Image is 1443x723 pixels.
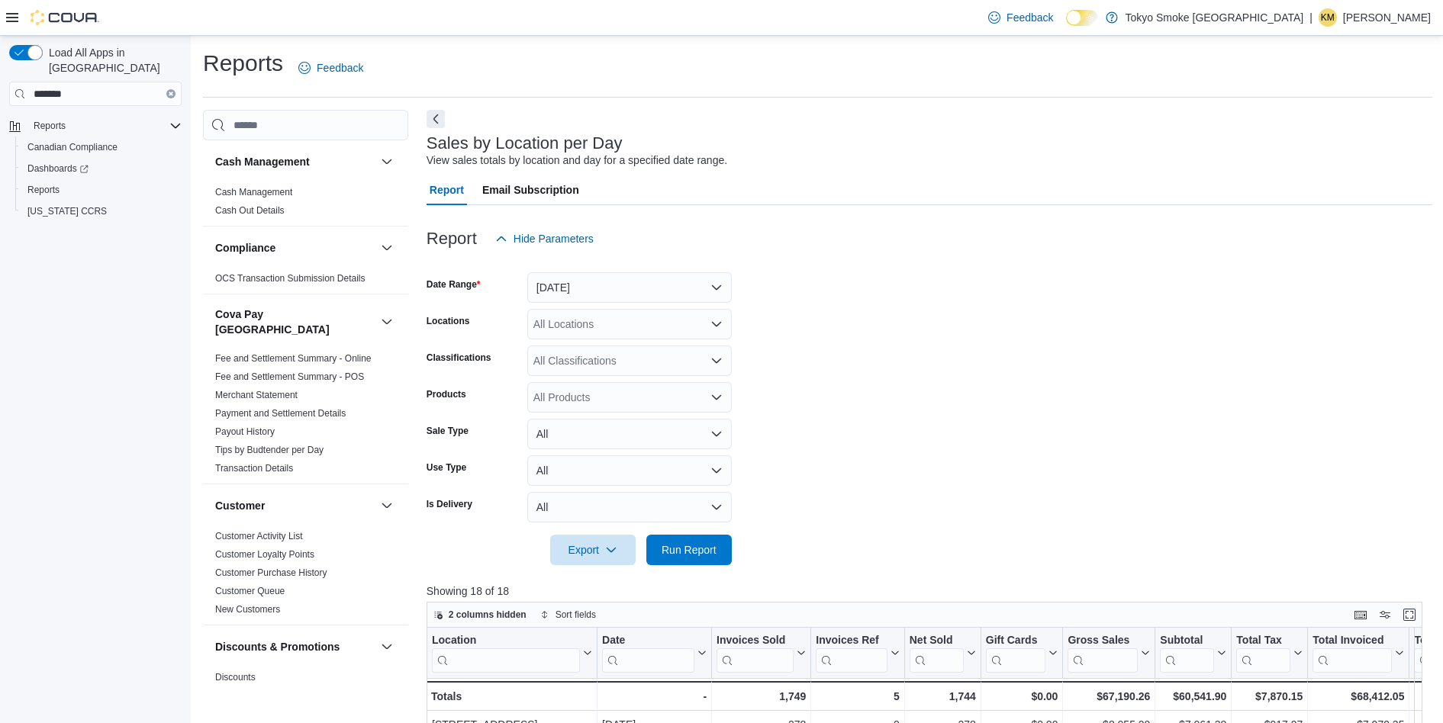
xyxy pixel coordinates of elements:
div: Total Tax [1236,634,1290,673]
span: Sort fields [556,609,596,621]
button: [US_STATE] CCRS [15,201,188,222]
span: Tips by Budtender per Day [215,444,324,456]
button: [DATE] [527,272,732,303]
div: Gift Cards [986,634,1046,648]
span: Export [559,535,626,565]
button: Clear input [166,89,176,98]
a: Canadian Compliance [21,138,124,156]
span: Discounts [215,671,256,683]
button: Open list of options [710,391,723,403]
div: Net Sold [910,634,964,648]
span: Canadian Compliance [21,138,182,156]
p: | [1309,8,1313,27]
span: Report [430,175,464,205]
label: Date Range [427,278,481,291]
a: Customer Activity List [215,531,303,541]
span: Feedback [317,60,363,76]
span: Fee and Settlement Summary - POS [215,371,364,383]
span: Reports [21,181,182,199]
span: OCS Transaction Submission Details [215,272,366,284]
div: Subtotal [1160,634,1214,673]
div: 5 [816,687,899,705]
button: 2 columns hidden [427,606,533,624]
div: Net Sold [910,634,964,673]
a: Customer Loyalty Points [215,549,314,560]
h3: Cova Pay [GEOGRAPHIC_DATA] [215,307,375,337]
button: Location [432,634,592,673]
h3: Discounts & Promotions [215,639,340,654]
button: Gross Sales [1068,634,1150,673]
nav: Complex example [9,109,182,262]
span: Customer Loyalty Points [215,548,314,561]
button: Customer [215,498,375,513]
button: Subtotal [1160,634,1226,673]
span: Payout History [215,426,275,438]
a: Fee and Settlement Summary - POS [215,371,364,382]
div: 1,744 [910,687,976,705]
div: Date [602,634,694,673]
div: Gross Sales [1068,634,1138,648]
a: Customer Purchase History [215,567,327,578]
a: Dashboards [21,159,95,178]
span: Fee and Settlement Summary - Online [215,352,372,365]
button: Enter fullscreen [1400,606,1419,624]
button: Cova Pay [GEOGRAPHIC_DATA] [378,313,396,331]
span: Transaction Details [215,462,293,474]
div: Total Invoiced [1313,634,1392,648]
p: Showing 18 of 18 [427,583,1432,599]
div: Invoices Sold [717,634,794,673]
a: Customer Queue [215,586,285,596]
span: Run Report [662,542,717,558]
label: Is Delivery [427,498,472,510]
div: Gross Sales [1068,634,1138,673]
div: Krista Maitland [1319,8,1337,27]
h3: Cash Management [215,154,310,169]
div: $67,190.26 [1068,687,1150,705]
label: Products [427,388,466,400]
div: Total Invoiced [1313,634,1392,673]
span: Reports [34,120,66,132]
a: Transaction Details [215,463,293,474]
a: Payment and Settlement Details [215,408,346,419]
button: Hide Parameters [489,223,600,254]
div: $68,412.05 [1313,687,1404,705]
label: Sale Type [427,425,469,437]
div: Cova Pay [GEOGRAPHIC_DATA] [203,349,408,484]
a: Dashboards [15,158,188,179]
div: Invoices Ref [816,634,887,673]
div: Total Tax [1236,634,1290,648]
span: Customer Activity List [215,530,303,542]
a: Tips by Budtender per Day [215,445,324,455]
span: Cash Out Details [215,204,285,217]
span: Cash Management [215,186,292,198]
a: New Customers [215,604,280,615]
button: Next [427,110,445,128]
button: Cash Management [378,153,396,171]
div: Cash Management [203,183,408,226]
div: View sales totals by location and day for a specified date range. [427,153,727,169]
div: $60,541.90 [1160,687,1226,705]
p: [PERSON_NAME] [1343,8,1431,27]
button: Open list of options [710,318,723,330]
span: Dashboards [21,159,182,178]
div: Subtotal [1160,634,1214,648]
button: Reports [15,179,188,201]
div: Gift Card Sales [986,634,1046,673]
a: Fee and Settlement Summary - Online [215,353,372,364]
button: Compliance [378,239,396,257]
a: Cash Out Details [215,205,285,216]
button: Open list of options [710,355,723,367]
span: Washington CCRS [21,202,182,220]
button: Total Invoiced [1313,634,1404,673]
span: Reports [27,184,60,196]
a: Feedback [292,53,369,83]
span: [US_STATE] CCRS [27,205,107,217]
div: Compliance [203,269,408,294]
div: Invoices Sold [717,634,794,648]
button: Gift Cards [986,634,1058,673]
span: Dark Mode [1066,26,1067,27]
span: 2 columns hidden [449,609,527,621]
div: Date [602,634,694,648]
span: Email Subscription [482,175,579,205]
button: Reports [3,115,188,137]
